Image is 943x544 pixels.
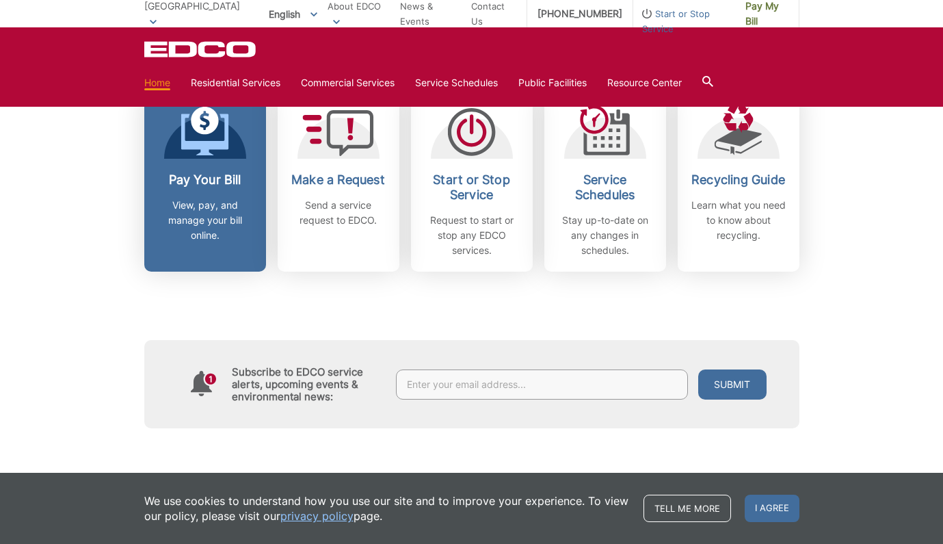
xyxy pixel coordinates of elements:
h4: Subscribe to EDCO service alerts, upcoming events & environmental news: [232,366,382,403]
a: Tell me more [643,495,731,522]
a: Pay Your Bill View, pay, and manage your bill online. [144,90,266,272]
a: Make a Request Send a service request to EDCO. [278,90,399,272]
a: Commercial Services [301,75,395,90]
h2: Make a Request [288,172,389,187]
h2: Pay Your Bill [155,172,256,187]
a: privacy policy [280,508,354,523]
p: Stay up-to-date on any changes in schedules. [555,213,656,258]
p: We use cookies to understand how you use our site and to improve your experience. To view our pol... [144,493,630,523]
a: Home [144,75,170,90]
p: Request to start or stop any EDCO services. [421,213,522,258]
p: Send a service request to EDCO. [288,198,389,228]
span: English [258,3,328,25]
p: View, pay, and manage your bill online. [155,198,256,243]
a: Service Schedules Stay up-to-date on any changes in schedules. [544,90,666,272]
a: Residential Services [191,75,280,90]
a: Resource Center [607,75,682,90]
h2: Start or Stop Service [421,172,522,203]
input: Enter your email address... [396,370,688,400]
h2: Service Schedules [555,172,656,203]
a: Recycling Guide Learn what you need to know about recycling. [678,90,799,272]
a: Service Schedules [415,75,498,90]
a: Public Facilities [518,75,587,90]
a: EDCD logo. Return to the homepage. [144,41,258,57]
